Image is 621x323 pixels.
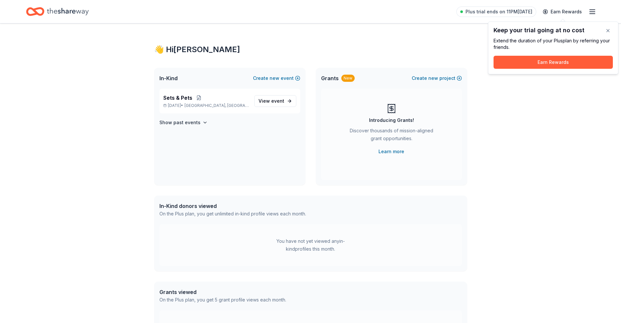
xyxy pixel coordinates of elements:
[254,95,296,107] a: View event
[270,237,351,253] div: You have not yet viewed any in-kind profiles this month.
[341,75,355,82] div: New
[494,27,613,34] div: Keep your trial going at no cost
[185,103,249,108] span: [GEOGRAPHIC_DATA], [GEOGRAPHIC_DATA]
[466,8,532,16] span: Plus trial ends on 11PM[DATE]
[494,37,613,51] div: Extend the duration of your Plus plan by referring your friends.
[159,210,306,218] div: On the Plus plan, you get unlimited in-kind profile views each month.
[253,74,300,82] button: Createnewevent
[159,296,286,304] div: On the Plus plan, you get 5 grant profile views each month.
[159,202,306,210] div: In-Kind donors viewed
[369,116,414,124] div: Introducing Grants!
[270,74,279,82] span: new
[412,74,462,82] button: Createnewproject
[321,74,339,82] span: Grants
[378,148,404,155] a: Learn more
[163,94,192,102] span: Sets & Pets
[163,103,249,108] p: [DATE] •
[428,74,438,82] span: new
[159,119,208,126] button: Show past events
[456,7,536,17] a: Plus trial ends on 11PM[DATE]
[347,127,436,145] div: Discover thousands of mission-aligned grant opportunities.
[159,288,286,296] div: Grants viewed
[159,119,200,126] h4: Show past events
[494,56,613,69] button: Earn Rewards
[26,4,89,19] a: Home
[159,74,178,82] span: In-Kind
[259,97,284,105] span: View
[539,6,586,18] a: Earn Rewards
[154,44,467,55] div: 👋 Hi [PERSON_NAME]
[271,98,284,104] span: event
